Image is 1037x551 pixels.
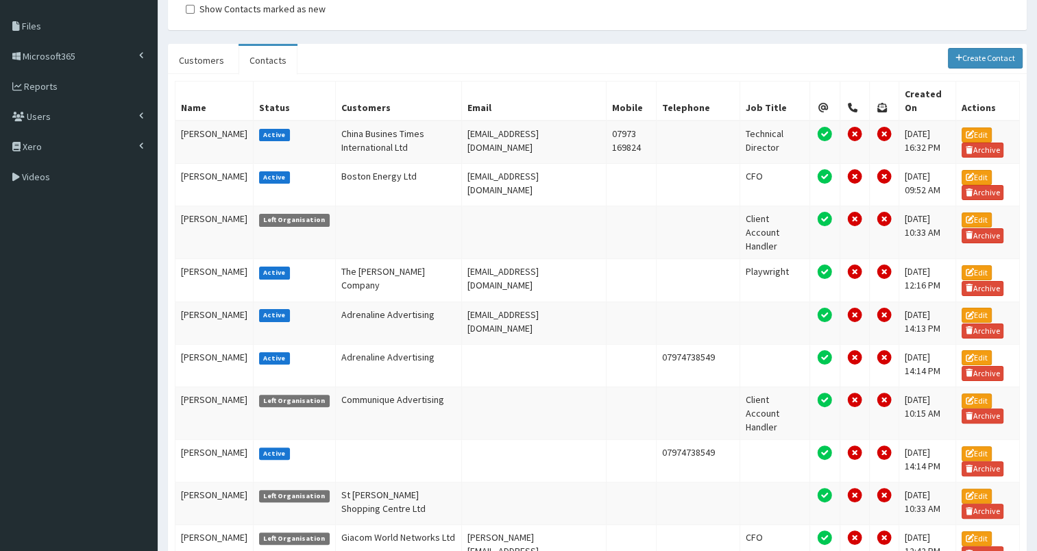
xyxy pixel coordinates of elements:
span: Videos [22,171,50,183]
a: Archive [962,461,1004,476]
td: [PERSON_NAME] [175,482,254,525]
th: Job Title [740,81,809,121]
th: Email Permission [810,81,840,121]
td: [DATE] 14:13 PM [899,302,956,344]
td: [DATE] 10:33 AM [899,482,956,525]
td: [DATE] 14:14 PM [899,439,956,482]
td: Client Account Handler [740,387,809,439]
td: 07974738549 [656,439,740,482]
td: [PERSON_NAME] [175,121,254,164]
label: Active [259,352,290,365]
td: [DATE] 12:16 PM [899,259,956,302]
td: [PERSON_NAME] [175,259,254,302]
a: Edit [962,170,992,185]
span: Users [27,110,51,123]
td: [PERSON_NAME] [175,206,254,259]
td: [DATE] 14:14 PM [899,344,956,387]
a: Edit [962,127,992,143]
label: Active [259,448,290,460]
td: CFO [740,164,809,206]
td: Adrenaline Advertising [335,344,462,387]
a: Edit [962,531,992,546]
th: Customers [335,81,462,121]
span: Xero [23,140,42,153]
td: [DATE] 10:33 AM [899,206,956,259]
td: The [PERSON_NAME] Company [335,259,462,302]
span: Files [22,20,41,32]
th: Actions [955,81,1019,121]
label: Left Organisation [259,532,330,545]
td: [EMAIL_ADDRESS][DOMAIN_NAME] [462,259,607,302]
a: Archive [962,185,1004,200]
th: Status [254,81,336,121]
td: Playwright [740,259,809,302]
a: Archive [962,281,1004,296]
td: [EMAIL_ADDRESS][DOMAIN_NAME] [462,164,607,206]
td: [DATE] 10:15 AM [899,387,956,439]
td: Adrenaline Advertising [335,302,462,344]
th: Name [175,81,254,121]
a: Archive [962,143,1004,158]
td: 07973 169824 [607,121,657,164]
td: China Busines Times International Ltd [335,121,462,164]
a: Contacts [239,46,297,75]
a: Edit [962,212,992,228]
a: Create Contact [948,48,1023,69]
td: Technical Director [740,121,809,164]
th: Created On [899,81,956,121]
td: [PERSON_NAME] [175,164,254,206]
th: Mobile [607,81,657,121]
a: Archive [962,366,1004,381]
label: Active [259,309,290,321]
a: Edit [962,489,992,504]
a: Edit [962,350,992,365]
td: [DATE] 09:52 AM [899,164,956,206]
label: Left Organisation [259,214,330,226]
td: Boston Energy Ltd [335,164,462,206]
label: Show Contacts marked as new [186,2,326,16]
a: Edit [962,393,992,408]
td: [EMAIL_ADDRESS][DOMAIN_NAME] [462,121,607,164]
a: Archive [962,408,1004,424]
a: Archive [962,504,1004,519]
td: [EMAIL_ADDRESS][DOMAIN_NAME] [462,302,607,344]
label: Left Organisation [259,490,330,502]
a: Customers [168,46,235,75]
td: Communique Advertising [335,387,462,439]
label: Active [259,129,290,141]
td: [DATE] 16:32 PM [899,121,956,164]
label: Left Organisation [259,395,330,407]
th: Post Permission [869,81,899,121]
td: 07974738549 [656,344,740,387]
td: St [PERSON_NAME] Shopping Centre Ltd [335,482,462,525]
input: Show Contacts marked as new [186,5,195,14]
th: Email [462,81,607,121]
td: Client Account Handler [740,206,809,259]
span: Reports [24,80,58,93]
a: Edit [962,265,992,280]
td: [PERSON_NAME] [175,302,254,344]
td: [PERSON_NAME] [175,344,254,387]
a: Archive [962,323,1004,339]
td: [PERSON_NAME] [175,439,254,482]
a: Edit [962,308,992,323]
label: Active [259,171,290,184]
span: Microsoft365 [23,50,75,62]
td: [PERSON_NAME] [175,387,254,439]
th: Telephone Permission [840,81,869,121]
label: Active [259,267,290,279]
th: Telephone [656,81,740,121]
a: Edit [962,446,992,461]
a: Archive [962,228,1004,243]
